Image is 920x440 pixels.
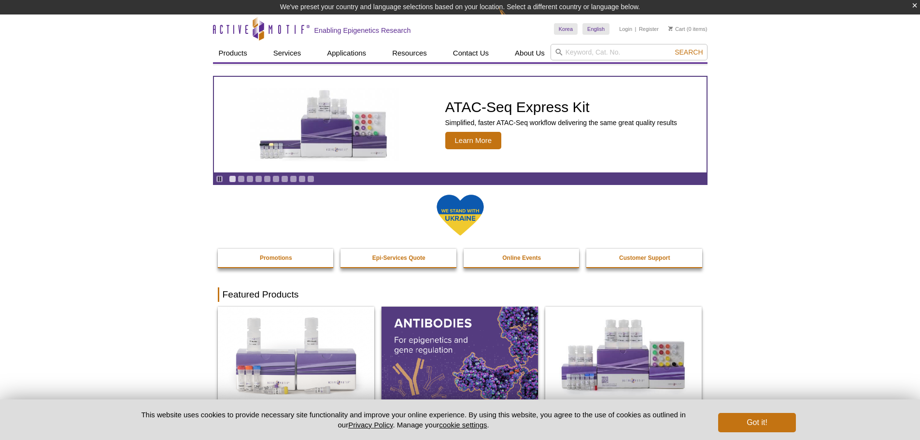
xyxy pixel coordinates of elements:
[218,307,374,401] img: DNA Library Prep Kit for Illumina
[718,413,795,432] button: Got it!
[672,48,706,57] button: Search
[502,255,541,261] strong: Online Events
[260,255,292,261] strong: Promotions
[314,26,411,35] h2: Enabling Epigenetics Research
[668,26,685,32] a: Cart
[582,23,609,35] a: English
[499,7,524,30] img: Change Here
[509,44,551,62] a: About Us
[445,100,677,114] h2: ATAC-Seq Express Kit
[218,287,703,302] h2: Featured Products
[218,249,335,267] a: Promotions
[340,249,457,267] a: Epi-Services Quote
[281,175,288,183] a: Go to slide 7
[321,44,372,62] a: Applications
[545,307,702,401] img: CUT&Tag-IT® Express Assay Kit
[214,77,707,172] a: ATAC-Seq Express Kit ATAC-Seq Express Kit Simplified, faster ATAC-Seq workflow delivering the sam...
[372,255,425,261] strong: Epi-Services Quote
[554,23,578,35] a: Korea
[255,175,262,183] a: Go to slide 4
[216,175,223,183] a: Toggle autoplay
[436,194,484,237] img: We Stand With Ukraine
[445,118,677,127] p: Simplified, faster ATAC-Seq workflow delivering the same great quality results
[307,175,314,183] a: Go to slide 10
[668,23,708,35] li: (0 items)
[125,410,703,430] p: This website uses cookies to provide necessary site functionality and improve your online experie...
[639,26,659,32] a: Register
[264,175,271,183] a: Go to slide 5
[268,44,307,62] a: Services
[635,23,637,35] li: |
[214,77,707,172] article: ATAC-Seq Express Kit
[668,26,673,31] img: Your Cart
[272,175,280,183] a: Go to slide 6
[348,421,393,429] a: Privacy Policy
[382,307,538,401] img: All Antibodies
[386,44,433,62] a: Resources
[229,175,236,183] a: Go to slide 1
[619,26,632,32] a: Login
[439,421,487,429] button: cookie settings
[447,44,495,62] a: Contact Us
[464,249,580,267] a: Online Events
[238,175,245,183] a: Go to slide 2
[586,249,703,267] a: Customer Support
[246,175,254,183] a: Go to slide 3
[445,132,502,149] span: Learn More
[619,255,670,261] strong: Customer Support
[298,175,306,183] a: Go to slide 9
[245,88,404,161] img: ATAC-Seq Express Kit
[213,44,253,62] a: Products
[551,44,708,60] input: Keyword, Cat. No.
[290,175,297,183] a: Go to slide 8
[675,48,703,56] span: Search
